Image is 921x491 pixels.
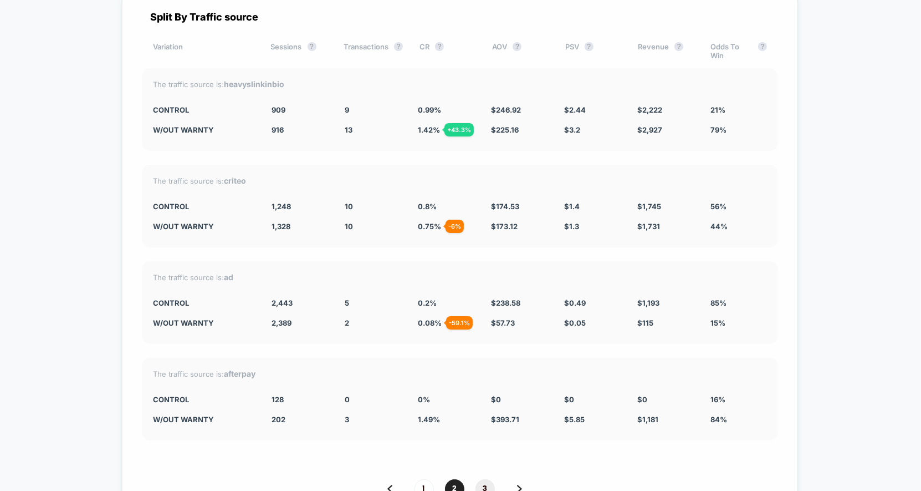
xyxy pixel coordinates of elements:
[491,318,515,327] span: $ 57.73
[271,42,327,60] div: Sessions
[394,42,403,51] button: ?
[565,42,621,60] div: PSV
[153,222,255,231] div: w/out warnty
[345,318,349,327] span: 2
[491,105,521,114] span: $ 246.92
[418,415,440,424] span: 1.49 %
[418,125,440,134] span: 1.42 %
[710,395,767,404] div: 16%
[564,415,585,424] span: $ 5.85
[446,220,464,233] div: - 6 %
[153,125,255,134] div: w/out warnty
[272,202,291,211] span: 1,248
[637,415,658,424] span: $ 1,181
[418,298,437,307] span: 0.2 %
[345,298,349,307] span: 5
[564,105,586,114] span: $ 2.44
[710,415,767,424] div: 84%
[491,415,519,424] span: $ 393.71
[153,318,255,327] div: w/out warnty
[564,202,580,211] span: $ 1.4
[153,395,255,404] div: CONTROL
[710,105,767,114] div: 21%
[345,105,349,114] span: 9
[345,125,352,134] span: 13
[674,42,683,51] button: ?
[345,395,350,404] span: 0
[224,369,255,378] strong: afterpay
[153,42,254,60] div: Variation
[435,42,444,51] button: ?
[637,105,662,114] span: $ 2,222
[564,395,574,404] span: $ 0
[564,222,579,231] span: $ 1.3
[153,415,255,424] div: w/out warnty
[272,222,290,231] span: 1,328
[710,298,767,307] div: 85%
[710,125,767,134] div: 79%
[491,125,519,134] span: $ 225.16
[419,42,475,60] div: CR
[491,202,519,211] span: $ 174.53
[446,316,473,330] div: - 59.1 %
[272,318,291,327] span: 2,389
[758,42,767,51] button: ?
[272,125,284,134] span: 916
[444,123,474,136] div: + 43.3 %
[637,222,660,231] span: $ 1,731
[224,79,284,89] strong: heavyslinkinbio
[637,125,662,134] span: $ 2,927
[272,395,284,404] span: 128
[710,318,767,327] div: 15%
[638,42,694,60] div: Revenue
[418,105,441,114] span: 0.99 %
[418,318,442,327] span: 0.08 %
[224,176,246,185] strong: criteo
[345,202,353,211] span: 10
[272,105,285,114] span: 909
[637,318,653,327] span: $ 115
[272,415,285,424] span: 202
[564,125,580,134] span: $ 3.2
[153,105,255,114] div: CONTROL
[153,298,255,307] div: CONTROL
[637,202,661,211] span: $ 1,745
[153,369,767,378] div: The traffic source is:
[491,395,501,404] span: $ 0
[308,42,316,51] button: ?
[418,395,430,404] span: 0 %
[637,395,647,404] span: $ 0
[153,79,767,89] div: The traffic source is:
[585,42,593,51] button: ?
[564,318,586,327] span: $ 0.05
[513,42,521,51] button: ?
[344,42,403,60] div: Transactions
[710,202,767,211] div: 56%
[637,298,659,307] span: $ 1,193
[345,415,349,424] span: 3
[153,176,767,185] div: The traffic source is:
[418,202,437,211] span: 0.8 %
[224,272,233,282] strong: ad
[564,298,586,307] span: $ 0.49
[142,11,778,23] div: Split By Traffic source
[492,42,548,60] div: AOV
[491,222,518,231] span: $ 173.12
[491,298,520,307] span: $ 238.58
[345,222,353,231] span: 10
[153,272,767,282] div: The traffic source is:
[710,222,767,231] div: 44%
[418,222,441,231] span: 0.75 %
[272,298,293,307] span: 2,443
[153,202,255,211] div: CONTROL
[711,42,767,60] div: Odds To Win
